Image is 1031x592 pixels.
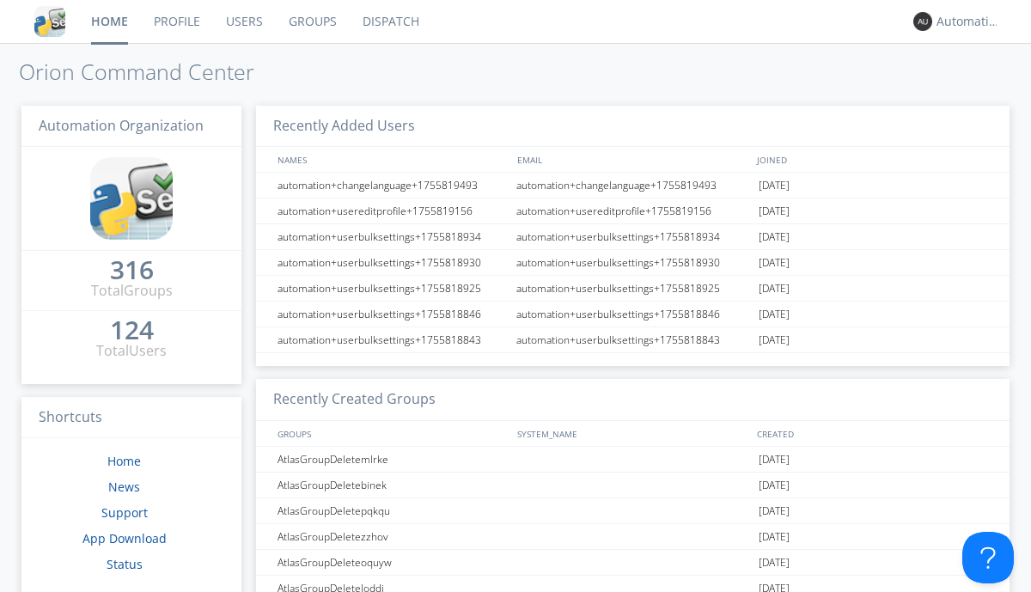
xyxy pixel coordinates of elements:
[110,261,154,278] div: 316
[962,532,1014,583] iframe: Toggle Customer Support
[513,421,753,446] div: SYSTEM_NAME
[82,530,167,546] a: App Download
[107,556,143,572] a: Status
[753,147,993,172] div: JOINED
[256,224,1010,250] a: automation+userbulksettings+1755818934automation+userbulksettings+1755818934[DATE]
[759,276,790,302] span: [DATE]
[107,453,141,469] a: Home
[256,327,1010,353] a: automation+userbulksettings+1755818843automation+userbulksettings+1755818843[DATE]
[108,479,140,495] a: News
[273,147,509,172] div: NAMES
[110,321,154,339] div: 124
[273,173,511,198] div: automation+changelanguage+1755819493
[273,421,509,446] div: GROUPS
[759,198,790,224] span: [DATE]
[759,498,790,524] span: [DATE]
[512,224,754,249] div: automation+userbulksettings+1755818934
[273,276,511,301] div: automation+userbulksettings+1755818925
[91,281,173,301] div: Total Groups
[759,224,790,250] span: [DATE]
[110,261,154,281] a: 316
[273,447,511,472] div: AtlasGroupDeletemlrke
[273,550,511,575] div: AtlasGroupDeleteoquyw
[513,147,753,172] div: EMAIL
[256,198,1010,224] a: automation+usereditprofile+1755819156automation+usereditprofile+1755819156[DATE]
[273,198,511,223] div: automation+usereditprofile+1755819156
[256,106,1010,148] h3: Recently Added Users
[913,12,932,31] img: 373638.png
[256,498,1010,524] a: AtlasGroupDeletepqkqu[DATE]
[39,116,204,135] span: Automation Organization
[101,504,148,521] a: Support
[90,157,173,240] img: cddb5a64eb264b2086981ab96f4c1ba7
[512,276,754,301] div: automation+userbulksettings+1755818925
[512,327,754,352] div: automation+userbulksettings+1755818843
[759,173,790,198] span: [DATE]
[110,321,154,341] a: 124
[273,524,511,549] div: AtlasGroupDeletezzhov
[256,250,1010,276] a: automation+userbulksettings+1755818930automation+userbulksettings+1755818930[DATE]
[34,6,65,37] img: cddb5a64eb264b2086981ab96f4c1ba7
[753,421,993,446] div: CREATED
[256,302,1010,327] a: automation+userbulksettings+1755818846automation+userbulksettings+1755818846[DATE]
[759,550,790,576] span: [DATE]
[273,224,511,249] div: automation+userbulksettings+1755818934
[256,276,1010,302] a: automation+userbulksettings+1755818925automation+userbulksettings+1755818925[DATE]
[936,13,1001,30] div: Automation+atlas0027
[256,447,1010,473] a: AtlasGroupDeletemlrke[DATE]
[21,397,241,439] h3: Shortcuts
[256,524,1010,550] a: AtlasGroupDeletezzhov[DATE]
[273,302,511,327] div: automation+userbulksettings+1755818846
[256,173,1010,198] a: automation+changelanguage+1755819493automation+changelanguage+1755819493[DATE]
[512,250,754,275] div: automation+userbulksettings+1755818930
[759,327,790,353] span: [DATE]
[759,524,790,550] span: [DATE]
[759,473,790,498] span: [DATE]
[512,173,754,198] div: automation+changelanguage+1755819493
[256,550,1010,576] a: AtlasGroupDeleteoquyw[DATE]
[759,447,790,473] span: [DATE]
[256,473,1010,498] a: AtlasGroupDeletebinek[DATE]
[273,473,511,497] div: AtlasGroupDeletebinek
[273,327,511,352] div: automation+userbulksettings+1755818843
[759,302,790,327] span: [DATE]
[512,198,754,223] div: automation+usereditprofile+1755819156
[759,250,790,276] span: [DATE]
[256,379,1010,421] h3: Recently Created Groups
[273,498,511,523] div: AtlasGroupDeletepqkqu
[273,250,511,275] div: automation+userbulksettings+1755818930
[96,341,167,361] div: Total Users
[512,302,754,327] div: automation+userbulksettings+1755818846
